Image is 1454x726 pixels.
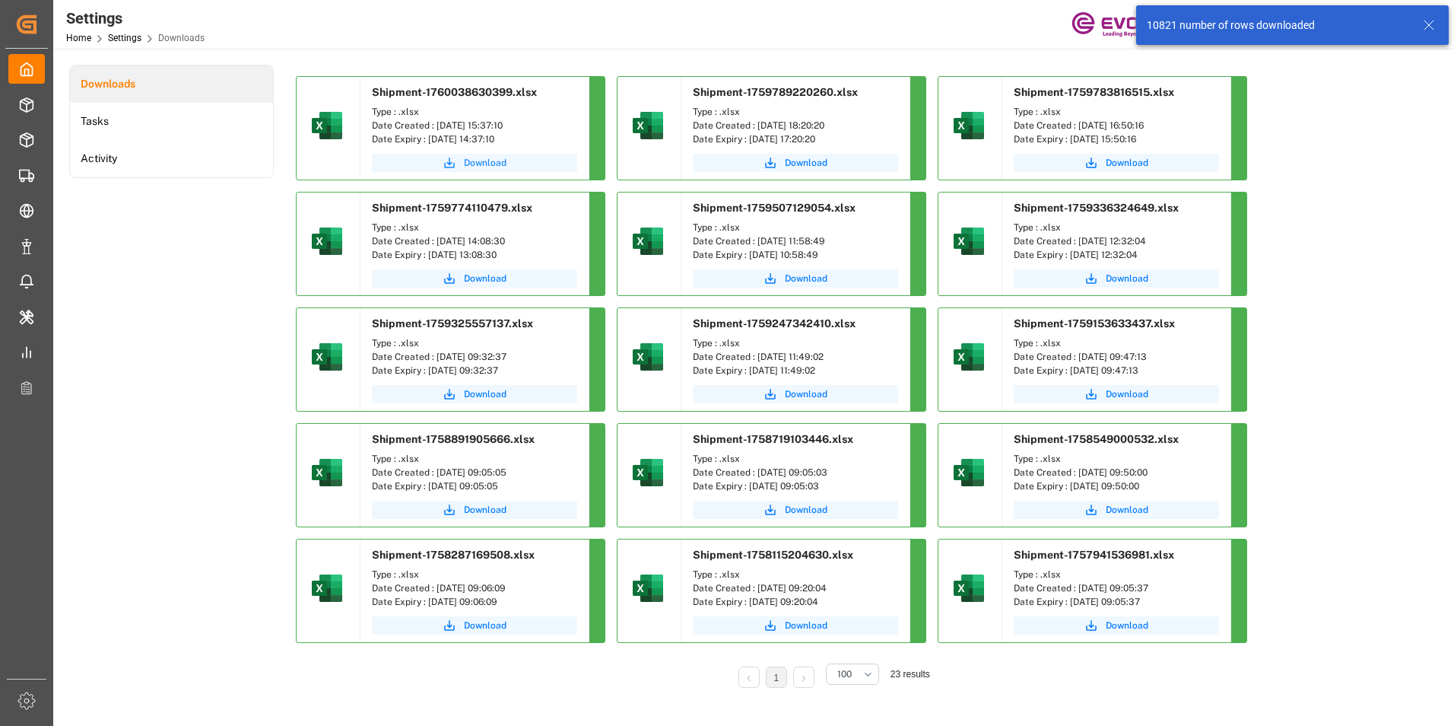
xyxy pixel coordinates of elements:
a: Settings [108,33,141,43]
div: Date Created : [DATE] 09:47:13 [1014,350,1219,364]
button: Download [693,616,898,635]
div: Type : .xlsx [693,221,898,234]
button: Download [372,269,577,288]
li: Next Page [793,667,814,688]
div: Date Created : [DATE] 09:20:04 [693,581,898,595]
a: 1 [773,673,779,683]
a: Tasks [70,103,273,140]
div: Date Expiry : [DATE] 11:49:02 [693,364,898,377]
span: Shipment-1759507129054.xlsx [693,202,856,214]
div: Type : .xlsx [372,568,577,581]
span: Shipment-1758287169508.xlsx [372,549,535,561]
div: Date Created : [DATE] 09:05:37 [1014,581,1219,595]
button: Download [372,616,577,635]
button: open menu [826,664,879,685]
span: Download [785,503,827,517]
span: Shipment-1759774110479.xlsx [372,202,532,214]
div: Date Expiry : [DATE] 14:37:10 [372,132,577,146]
img: microsoft-excel-2019--v1.png [951,570,987,607]
div: Date Expiry : [DATE] 09:05:37 [1014,595,1219,609]
span: Download [464,272,506,285]
span: Download [785,272,827,285]
a: Activity [70,140,273,177]
div: Date Created : [DATE] 09:32:37 [372,350,577,364]
div: Type : .xlsx [372,221,577,234]
img: microsoft-excel-2019--v1.png [630,107,666,144]
span: Shipment-1759783816515.xlsx [1014,86,1174,98]
div: Date Created : [DATE] 15:37:10 [372,119,577,132]
span: Download [464,156,506,170]
span: Shipment-1759336324649.xlsx [1014,202,1179,214]
span: Download [1106,387,1148,401]
span: Shipment-1758115204630.xlsx [693,549,853,561]
a: Downloads [70,65,273,103]
div: Date Expiry : [DATE] 09:05:03 [693,479,898,493]
div: Type : .xlsx [1014,452,1219,466]
div: Date Created : [DATE] 12:32:04 [1014,234,1219,248]
img: microsoft-excel-2019--v1.png [309,570,345,607]
img: microsoft-excel-2019--v1.png [309,339,345,375]
div: Date Created : [DATE] 09:50:00 [1014,466,1219,479]
div: Type : .xlsx [693,452,898,466]
div: Date Created : [DATE] 18:20:20 [693,119,898,132]
div: Date Created : [DATE] 09:05:05 [372,466,577,479]
div: Date Expiry : [DATE] 10:58:49 [693,248,898,262]
button: Download [1014,616,1219,635]
div: Date Expiry : [DATE] 12:32:04 [1014,248,1219,262]
span: Download [1106,156,1148,170]
div: Type : .xlsx [372,452,577,466]
button: Download [372,385,577,403]
div: Date Expiry : [DATE] 13:08:30 [372,248,577,262]
li: Previous Page [738,667,760,688]
span: Download [464,503,506,517]
span: Download [1106,619,1148,632]
div: Date Expiry : [DATE] 15:50:16 [1014,132,1219,146]
div: Date Created : [DATE] 11:49:02 [693,350,898,364]
div: Date Created : [DATE] 09:06:09 [372,581,577,595]
button: Download [1014,385,1219,403]
button: Download [1014,501,1219,519]
img: microsoft-excel-2019--v1.png [630,223,666,260]
img: microsoft-excel-2019--v1.png [951,223,987,260]
div: Type : .xlsx [1014,336,1219,350]
div: Settings [66,7,205,30]
button: Download [1014,154,1219,172]
span: Download [1106,272,1148,285]
button: Download [372,501,577,519]
div: Type : .xlsx [693,105,898,119]
img: microsoft-excel-2019--v1.png [951,339,987,375]
span: Shipment-1760038630399.xlsx [372,86,537,98]
div: Date Expiry : [DATE] 09:50:00 [1014,479,1219,493]
div: Date Created : [DATE] 16:50:16 [1014,119,1219,132]
span: Shipment-1757941536981.xlsx [1014,549,1174,561]
div: Date Expiry : [DATE] 09:20:04 [693,595,898,609]
img: microsoft-excel-2019--v1.png [630,454,666,491]
span: Download [464,619,506,632]
div: Date Expiry : [DATE] 17:20:20 [693,132,898,146]
span: Shipment-1758891905666.xlsx [372,433,535,445]
img: microsoft-excel-2019--v1.png [951,107,987,144]
img: microsoft-excel-2019--v1.png [951,454,987,491]
button: Download [1014,269,1219,288]
button: Download [693,385,898,403]
div: Date Expiry : [DATE] 09:06:09 [372,595,577,609]
span: Download [785,619,827,632]
a: Home [66,33,91,43]
img: microsoft-excel-2019--v1.png [630,570,666,607]
div: 10821 number of rows downloaded [1147,18,1408,33]
button: Download [372,154,577,172]
div: Type : .xlsx [372,336,577,350]
span: Shipment-1759153633437.xlsx [1014,317,1175,330]
img: Evonik-brand-mark-Deep-Purple-RGB.jpeg_1700498283.jpeg [1071,11,1170,38]
span: 100 [837,667,852,681]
